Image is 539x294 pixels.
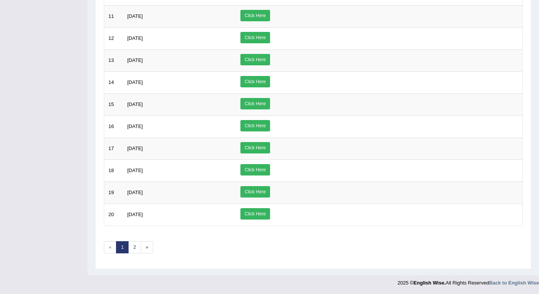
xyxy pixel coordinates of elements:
[127,212,143,217] span: [DATE]
[240,208,270,220] a: Click Here
[240,142,270,153] a: Click Here
[240,186,270,198] a: Click Here
[127,57,143,63] span: [DATE]
[127,190,143,195] span: [DATE]
[128,241,141,254] a: 2
[104,27,123,49] td: 12
[104,138,123,160] td: 17
[141,241,153,254] a: »
[240,120,270,131] a: Click Here
[240,54,270,65] a: Click Here
[127,79,143,85] span: [DATE]
[104,115,123,138] td: 16
[127,145,143,151] span: [DATE]
[104,160,123,182] td: 18
[127,101,143,107] span: [DATE]
[240,98,270,109] a: Click Here
[397,275,539,286] div: 2025 © All Rights Reserved
[104,182,123,204] td: 19
[116,241,129,254] a: 1
[240,164,270,175] a: Click Here
[240,76,270,87] a: Click Here
[104,204,123,226] td: 20
[104,241,116,254] span: «
[127,168,143,173] span: [DATE]
[104,5,123,27] td: 11
[104,93,123,115] td: 15
[104,49,123,71] td: 13
[240,10,270,21] a: Click Here
[127,13,143,19] span: [DATE]
[489,280,539,286] a: Back to English Wise
[240,32,270,43] a: Click Here
[413,280,445,286] strong: English Wise.
[127,123,143,129] span: [DATE]
[127,35,143,41] span: [DATE]
[104,71,123,93] td: 14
